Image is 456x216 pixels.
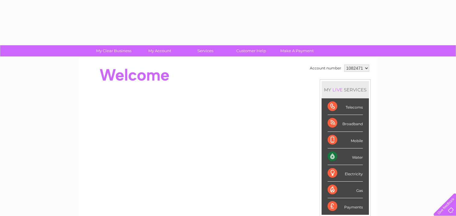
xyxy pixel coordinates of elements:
td: Account number [308,63,343,73]
div: Broadband [328,115,363,132]
div: Water [328,148,363,165]
div: Gas [328,182,363,198]
a: Customer Help [226,45,276,56]
a: My Clear Business [89,45,139,56]
div: Mobile [328,132,363,148]
div: Telecoms [328,98,363,115]
a: Make A Payment [272,45,322,56]
div: MY SERVICES [322,81,369,98]
a: Services [181,45,230,56]
a: My Account [135,45,184,56]
div: LIVE [331,87,344,93]
div: Electricity [328,165,363,182]
div: Payments [328,198,363,214]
